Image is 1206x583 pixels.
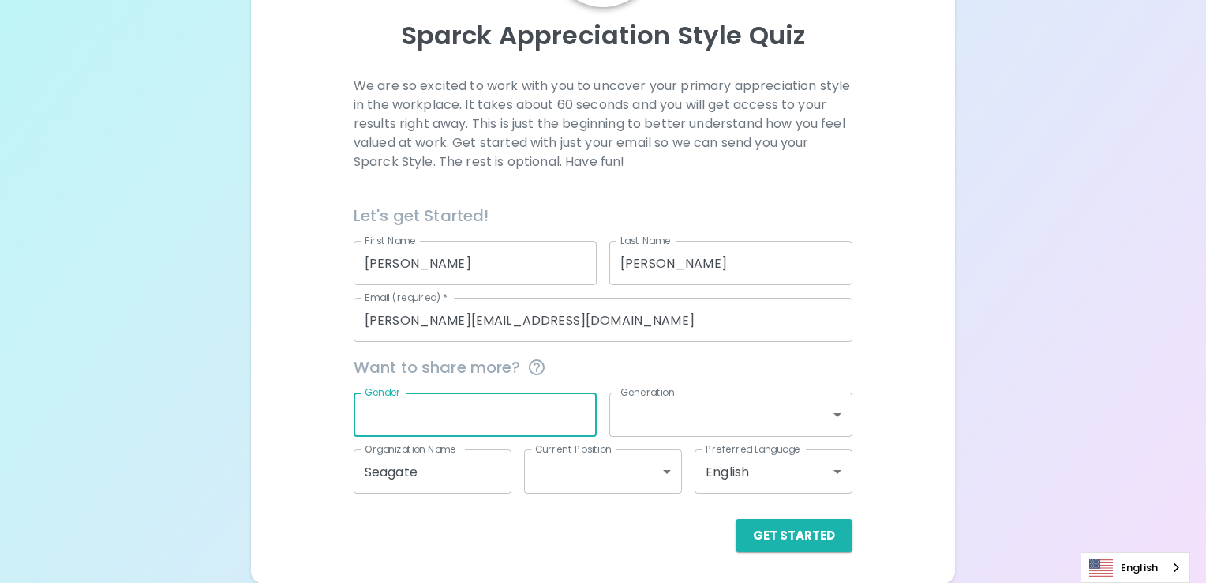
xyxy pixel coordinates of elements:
[365,234,416,247] label: First Name
[706,442,800,456] label: Preferred Language
[1081,553,1189,582] a: English
[535,442,612,456] label: Current Position
[270,20,935,51] p: Sparck Appreciation Style Quiz
[620,386,675,399] label: Generation
[365,386,401,399] label: Gender
[365,442,456,456] label: Organization Name
[1081,552,1190,583] div: Language
[354,203,852,228] h6: Let's get Started!
[354,77,852,171] p: We are so excited to work with you to uncover your primary appreciation style in the workplace. I...
[354,355,852,380] span: Want to share more?
[620,234,670,247] label: Last Name
[527,358,546,377] svg: This information is completely confidential and only used for aggregated appreciation studies at ...
[365,291,448,304] label: Email (required)
[1081,552,1190,583] aside: Language selected: English
[695,449,852,494] div: English
[736,519,852,552] button: Get Started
